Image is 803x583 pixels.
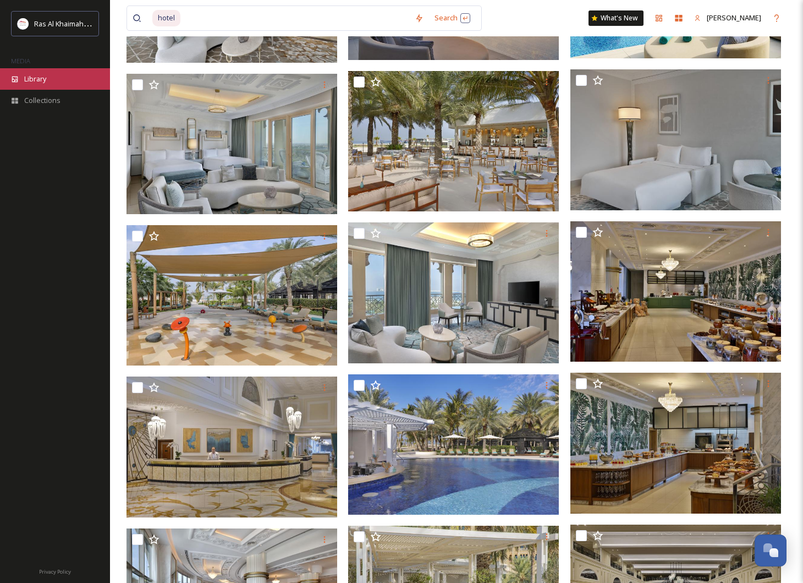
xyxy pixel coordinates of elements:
[39,568,71,575] span: Privacy Policy
[18,18,29,29] img: Logo_RAKTDA_RGB-01.png
[152,10,180,26] span: hotel
[570,221,781,362] img: QAB KIDS CORNER & EGG STATION.jpg
[348,71,559,212] img: Sunset Beach Bar day view.jpg
[34,18,190,29] span: Ras Al Khaimah Tourism Development Authority
[24,95,61,106] span: Collections
[24,74,46,84] span: Library
[348,222,559,363] img: Queen Bedroom Ocean View.jpg
[348,374,559,515] img: Palm Shore Pool bar .jpg
[429,7,476,29] div: Search
[707,13,761,23] span: [PERSON_NAME]
[127,377,337,517] img: Reception.jpg
[127,73,337,214] img: Two Queen Beds Deluxe Room 1 _336.jpg
[570,373,781,514] img: QAB Breakfast area.jpg
[11,57,30,65] span: MEDIA
[689,7,767,29] a: [PERSON_NAME]
[588,10,643,26] a: What's New
[755,535,787,566] button: Open Chat
[127,225,337,366] img: Splashpad with beach view .jpg
[39,564,71,577] a: Privacy Policy
[570,69,781,210] img: Sofa Bed.jpg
